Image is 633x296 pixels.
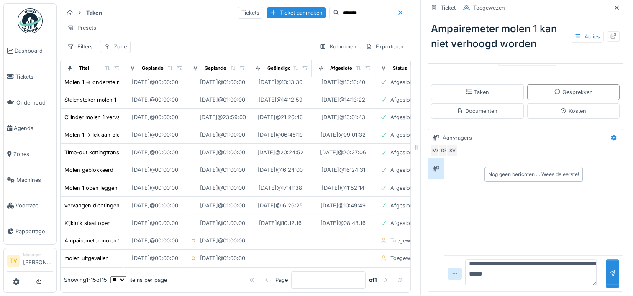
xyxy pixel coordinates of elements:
[321,166,365,174] div: [DATE] @ 16:24:31
[200,202,245,209] div: [DATE] @ 01:00:00
[321,96,365,104] div: [DATE] @ 14:13:22
[259,219,302,227] div: [DATE] @ 10:12:16
[390,96,418,104] div: Afgesloten
[64,148,171,156] div: Time-out kettingtransport 3 capsule lijnen
[257,148,304,156] div: [DATE] @ 20:24:52
[4,167,56,193] a: Machines
[390,78,418,86] div: Afgesloten
[393,65,407,72] div: Status
[258,131,303,139] div: [DATE] @ 06:45:19
[390,166,418,174] div: Afgesloten
[321,78,365,86] div: [DATE] @ 13:13:40
[132,254,178,262] div: [DATE] @ 00:00:00
[390,254,422,262] div: Toegewezen
[369,276,377,284] strong: of 1
[320,219,366,227] div: [DATE] @ 08:48:16
[320,131,366,139] div: [DATE] @ 09:01:32
[64,237,190,245] div: Ampairemeter molen 1 kan niet verhoogd worden
[23,252,53,270] li: [PERSON_NAME]
[16,99,53,107] span: Onderhoud
[15,73,53,81] span: Tickets
[4,141,56,167] a: Zones
[132,166,178,174] div: [DATE] @ 00:00:00
[267,65,298,72] div: Geëindigd op
[64,254,109,262] div: molen uitgevallen
[4,38,56,64] a: Dashboard
[330,65,362,72] div: Afgesloten op
[13,150,53,158] span: Zones
[15,227,53,235] span: Rapportage
[64,202,195,209] div: vervangen dichtingen hoekventielen probat molens
[200,113,246,121] div: [DATE] @ 23:59:00
[259,184,302,192] div: [DATE] @ 17:41:38
[571,31,604,43] div: Acties
[200,254,245,262] div: [DATE] @ 01:00:00
[64,96,116,104] div: Stalensteker molen 1
[457,107,497,115] div: Documenten
[23,252,53,258] div: Manager
[64,219,111,227] div: Kijkluik staat open
[200,166,245,174] div: [DATE] @ 01:00:00
[132,113,178,121] div: [DATE] @ 00:00:00
[390,184,418,192] div: Afgesloten
[132,237,178,245] div: [DATE] @ 00:00:00
[132,96,178,104] div: [DATE] @ 00:00:00
[4,89,56,115] a: Onderhoud
[200,237,245,245] div: [DATE] @ 01:00:00
[64,166,113,174] div: Molen geblokkeerd
[443,134,472,142] div: Aanvragers
[132,184,178,192] div: [DATE] @ 00:00:00
[200,148,245,156] div: [DATE] @ 01:00:00
[200,131,245,139] div: [DATE] @ 01:00:00
[560,107,586,115] div: Kosten
[200,96,245,104] div: [DATE] @ 01:00:00
[320,148,366,156] div: [DATE] @ 20:27:06
[473,4,505,12] div: Toegewezen
[83,9,105,17] strong: Taken
[132,78,178,86] div: [DATE] @ 00:00:00
[64,276,107,284] div: Showing 1 - 15 of 15
[110,276,167,284] div: items per page
[64,41,97,53] div: Filters
[132,131,178,139] div: [DATE] @ 00:00:00
[390,113,418,121] div: Afgesloten
[64,22,100,34] div: Presets
[14,124,53,132] span: Agenda
[7,255,20,267] li: TV
[466,88,489,96] div: Taken
[438,145,450,156] div: GE
[4,193,56,219] a: Voorraad
[428,18,623,55] div: Ampairemeter molen 1 kan niet verhoogd worden
[441,4,456,12] div: Ticket
[258,202,303,209] div: [DATE] @ 16:26:25
[554,88,593,96] div: Gesprekken
[321,113,365,121] div: [DATE] @ 13:01:43
[275,276,288,284] div: Page
[132,219,178,227] div: [DATE] @ 00:00:00
[4,64,56,90] a: Tickets
[114,43,127,51] div: Zone
[15,202,53,209] span: Voorraad
[390,237,422,245] div: Toegewezen
[18,8,43,33] img: Badge_color-CXgf-gQk.svg
[259,78,302,86] div: [DATE] @ 13:13:30
[64,131,182,139] div: Molen 1 -> lek aan plexiglas aftransport molen
[390,202,418,209] div: Afgesloten
[446,145,458,156] div: SV
[430,145,441,156] div: MS
[132,148,178,156] div: [DATE] @ 00:00:00
[322,184,364,192] div: [DATE] @ 11:52:14
[64,78,183,86] div: Molen 1 -> onderste melder kegel is vervangen
[142,65,192,72] div: Geplande begindatum
[390,131,418,139] div: Afgesloten
[258,113,303,121] div: [DATE] @ 21:26:46
[79,65,89,72] div: Titel
[320,202,366,209] div: [DATE] @ 10:49:49
[64,184,118,192] div: Molen 1 open leggen
[362,41,407,53] div: Exporteren
[15,47,53,55] span: Dashboard
[200,219,245,227] div: [DATE] @ 01:00:00
[64,113,182,121] div: Cilinder molen 1 vervangen onder stalennemer
[205,65,252,72] div: Geplande einddatum
[7,252,53,272] a: TV Manager[PERSON_NAME]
